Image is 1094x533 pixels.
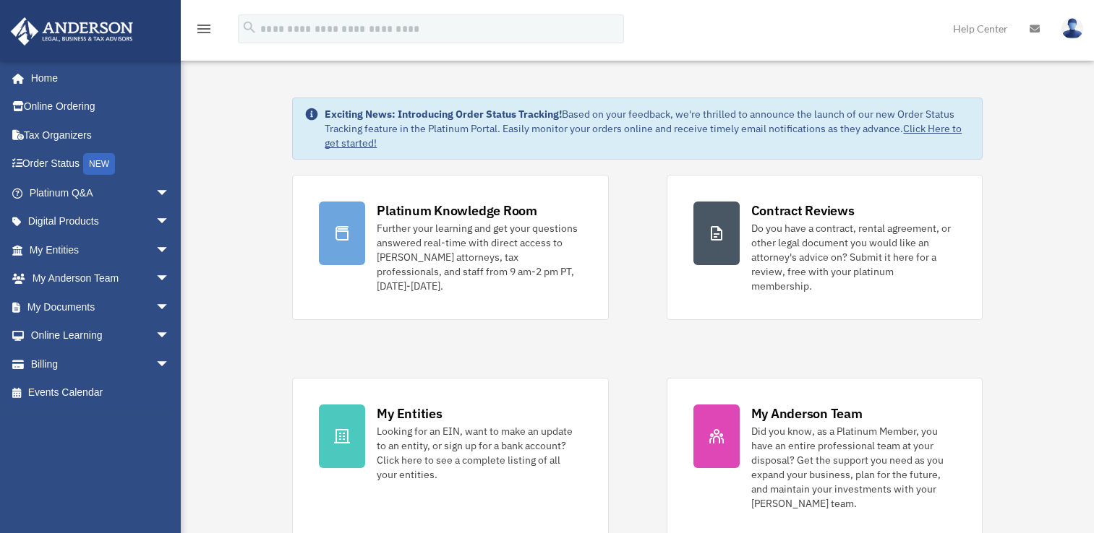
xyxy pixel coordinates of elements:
[10,321,192,350] a: Online Learningarrow_drop_down
[10,178,192,207] a: Platinum Q&Aarrow_drop_down
[7,17,137,45] img: Anderson Advisors Platinum Portal
[751,424,956,511] div: Did you know, as a Platinum Member, you have an entire professional team at your disposal? Get th...
[751,404,863,422] div: My Anderson Team
[751,221,956,293] div: Do you have a contract, rental agreement, or other legal document you would like an attorney's ad...
[751,201,855,220] div: Contract Reviews
[377,221,581,293] div: Further your learning and get your questions answered real-time with direct access to [PERSON_NAM...
[155,292,184,322] span: arrow_drop_down
[10,207,192,236] a: Digital Productsarrow_drop_down
[292,175,608,320] a: Platinum Knowledge Room Further your learning and get your questions answered real-time with dire...
[10,64,184,92] a: Home
[10,350,192,378] a: Billingarrow_drop_down
[155,350,184,379] span: arrow_drop_down
[10,378,192,407] a: Events Calendar
[1061,18,1083,39] img: User Pic
[10,264,192,293] a: My Anderson Teamarrow_drop_down
[10,292,192,321] a: My Documentsarrow_drop_down
[83,153,115,175] div: NEW
[667,175,983,320] a: Contract Reviews Do you have a contract, rental agreement, or other legal document you would like...
[155,207,184,237] span: arrow_drop_down
[242,19,257,35] i: search
[155,235,184,265] span: arrow_drop_down
[155,321,184,351] span: arrow_drop_down
[195,20,213,38] i: menu
[10,235,192,264] a: My Entitiesarrow_drop_down
[325,108,562,121] strong: Exciting News: Introducing Order Status Tracking!
[10,149,192,179] a: Order StatusNEW
[10,92,192,121] a: Online Ordering
[377,424,581,482] div: Looking for an EIN, want to make an update to an entity, or sign up for a bank account? Click her...
[195,25,213,38] a: menu
[10,121,192,149] a: Tax Organizers
[325,107,970,150] div: Based on your feedback, we're thrilled to announce the launch of our new Order Status Tracking fe...
[377,201,537,220] div: Platinum Knowledge Room
[155,264,184,294] span: arrow_drop_down
[325,122,962,149] a: Click Here to get started!
[155,178,184,208] span: arrow_drop_down
[377,404,442,422] div: My Entities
